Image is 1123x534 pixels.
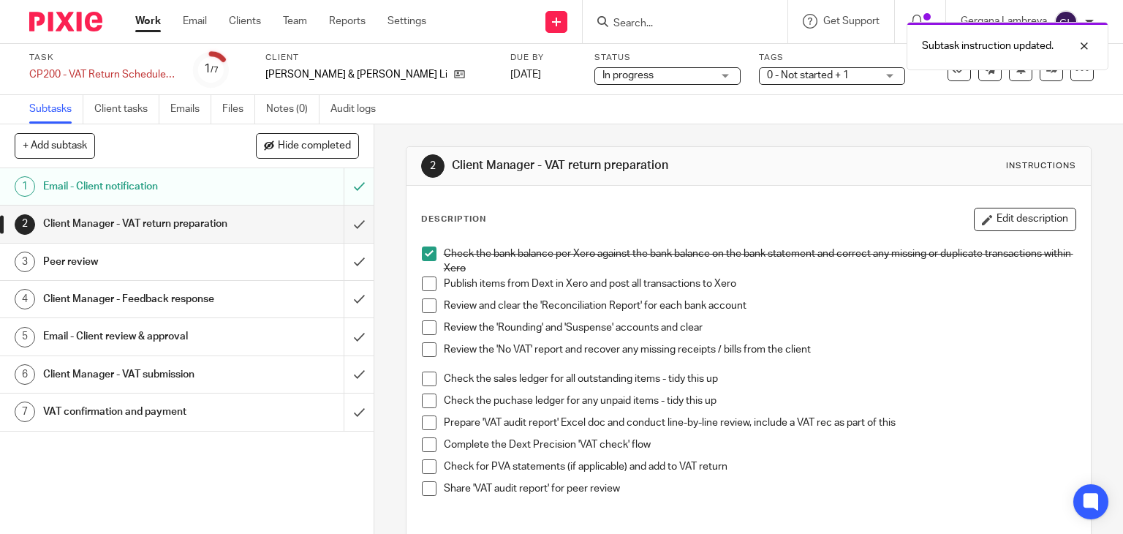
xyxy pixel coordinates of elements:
a: Work [135,14,161,29]
p: Check the sales ledger for all outstanding items - tidy this up [444,372,1076,386]
h1: Email - Client notification [43,176,234,198]
a: Email [183,14,207,29]
p: Check the bank balance per Xero against the bank balance on the bank statement and correct any mi... [444,247,1076,277]
div: 4 [15,289,35,309]
div: 1 [204,61,219,78]
img: Pixie [29,12,102,31]
div: 7 [15,402,35,422]
label: Due by [510,52,576,64]
h1: Email - Client review & approval [43,326,234,347]
p: Publish items from Dext in Xero and post all transactions to Xero [444,277,1076,291]
button: Hide completed [256,133,359,158]
div: CP200 - VAT Return Schedule 2 - Feb/May/Aug/Nov [29,67,175,82]
h1: Client Manager - VAT submission [43,364,234,386]
p: Check for PVA statements (if applicable) and add to VAT return [444,459,1076,474]
a: Clients [229,14,261,29]
h1: VAT confirmation and payment [43,401,234,423]
a: Files [222,95,255,124]
div: 6 [15,364,35,385]
small: /7 [211,66,219,74]
button: Edit description [974,208,1076,231]
h1: Client Manager - Feedback response [43,288,234,310]
a: Notes (0) [266,95,319,124]
div: 2 [15,214,35,235]
span: In progress [602,70,654,80]
div: 2 [421,154,445,178]
p: Review and clear the 'Reconciliation Report' for each bank account [444,298,1076,313]
p: Review the 'Rounding' and 'Suspense' accounts and clear [444,320,1076,335]
p: Subtask instruction updated. [922,39,1054,53]
p: Description [421,214,486,225]
a: Audit logs [330,95,387,124]
p: Check the puchase ledger for any unpaid items - tidy this up [444,394,1076,408]
div: 5 [15,327,35,347]
p: Share 'VAT audit report' for peer review [444,481,1076,496]
a: Settings [387,14,426,29]
div: 1 [15,176,35,197]
p: Complete the Dext Precision 'VAT check' flow [444,437,1076,452]
button: + Add subtask [15,133,95,158]
div: Instructions [1006,160,1076,172]
a: Subtasks [29,95,83,124]
h1: Client Manager - VAT return preparation [452,158,779,173]
a: Reports [329,14,366,29]
p: Review the 'No VAT' report and recover any missing receipts / bills from the client [444,342,1076,357]
h1: Peer review [43,251,234,273]
span: 0 - Not started + 1 [767,70,849,80]
p: [PERSON_NAME] & [PERSON_NAME] Limited [265,67,447,82]
a: Client tasks [94,95,159,124]
img: svg%3E [1054,10,1078,34]
label: Task [29,52,175,64]
label: Client [265,52,492,64]
h1: Client Manager - VAT return preparation [43,213,234,235]
span: Hide completed [278,140,351,152]
a: Emails [170,95,211,124]
div: 3 [15,252,35,272]
span: [DATE] [510,69,541,80]
a: Team [283,14,307,29]
p: Prepare 'VAT audit report' Excel doc and conduct line-by-line review, include a VAT rec as part o... [444,415,1076,430]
